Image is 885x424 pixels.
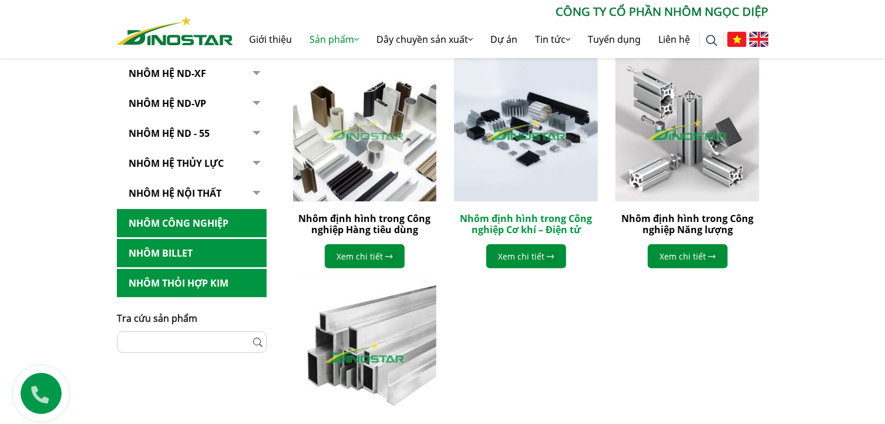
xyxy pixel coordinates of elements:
a: Tuyển dụng [580,21,650,58]
a: Nhôm định hình trong Công nghiệp Năng lượng [621,212,753,236]
a: Xem chi tiết [325,244,405,268]
a: Giới thiệu [241,21,301,58]
span: Tra cứu sản phẩm [117,312,197,325]
a: Nhôm Hệ ND-VP [117,89,267,118]
img: Nhôm định hình trong Công nghiệp Vận tải [293,280,437,424]
a: Nhôm Hệ ND-XF [117,59,267,88]
a: Nhôm định hình trong Công nghiệp Cơ khí – Điện tử [460,212,592,236]
a: Nhôm Công nghiệp [117,209,267,238]
img: Nhôm định hình trong Công nghiệp Năng lượng [615,58,759,201]
img: Nhôm định hình trong Công nghiệp Cơ khí – Điện tử [454,58,598,201]
a: Sản phẩm [301,21,368,58]
a: Xem chi tiết [486,244,566,268]
img: Nhôm định hình trong Công nghiệp Hàng tiêu dùng [293,58,437,201]
img: Nhôm Dinostar [117,16,233,45]
img: search [706,35,718,46]
img: Tiếng Việt [727,32,746,47]
a: Dự án [482,21,527,58]
a: Nhôm định hình trong Công nghiệp Hàng tiêu dùng [298,212,430,236]
a: Liên hệ [650,21,699,58]
a: Xem chi tiết [648,244,728,268]
a: Tin tức [527,21,580,58]
a: Nhôm Billet [117,239,267,268]
a: Nhôm hệ thủy lực [117,149,267,178]
a: NHÔM HỆ ND - 55 [117,119,267,148]
a: Nhôm Thỏi hợp kim [117,269,267,298]
img: English [749,32,769,47]
p: CÔNG TY CỔ PHẦN NHÔM NGỌC DIỆP [233,3,769,21]
a: Dây chuyền sản xuất [368,21,482,58]
a: Nhôm hệ nội thất [117,179,267,208]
